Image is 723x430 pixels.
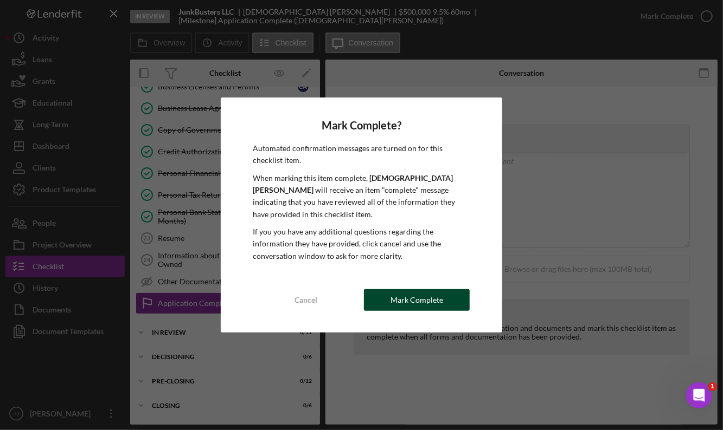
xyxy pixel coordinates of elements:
[295,289,317,311] div: Cancel
[391,289,443,311] div: Mark Complete
[253,289,359,311] button: Cancel
[253,119,470,132] h4: Mark Complete?
[253,172,470,221] p: When marking this item complete, will receive an item "complete" message indicating that you have...
[708,382,717,391] span: 1
[364,289,470,311] button: Mark Complete
[686,382,712,408] iframe: Intercom live chat
[253,173,453,194] b: [DEMOGRAPHIC_DATA] [PERSON_NAME]
[253,226,470,262] p: If you you have any additional questions regarding the information they have provided, click canc...
[253,142,470,167] p: Automated confirmation messages are turned on for this checklist item.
